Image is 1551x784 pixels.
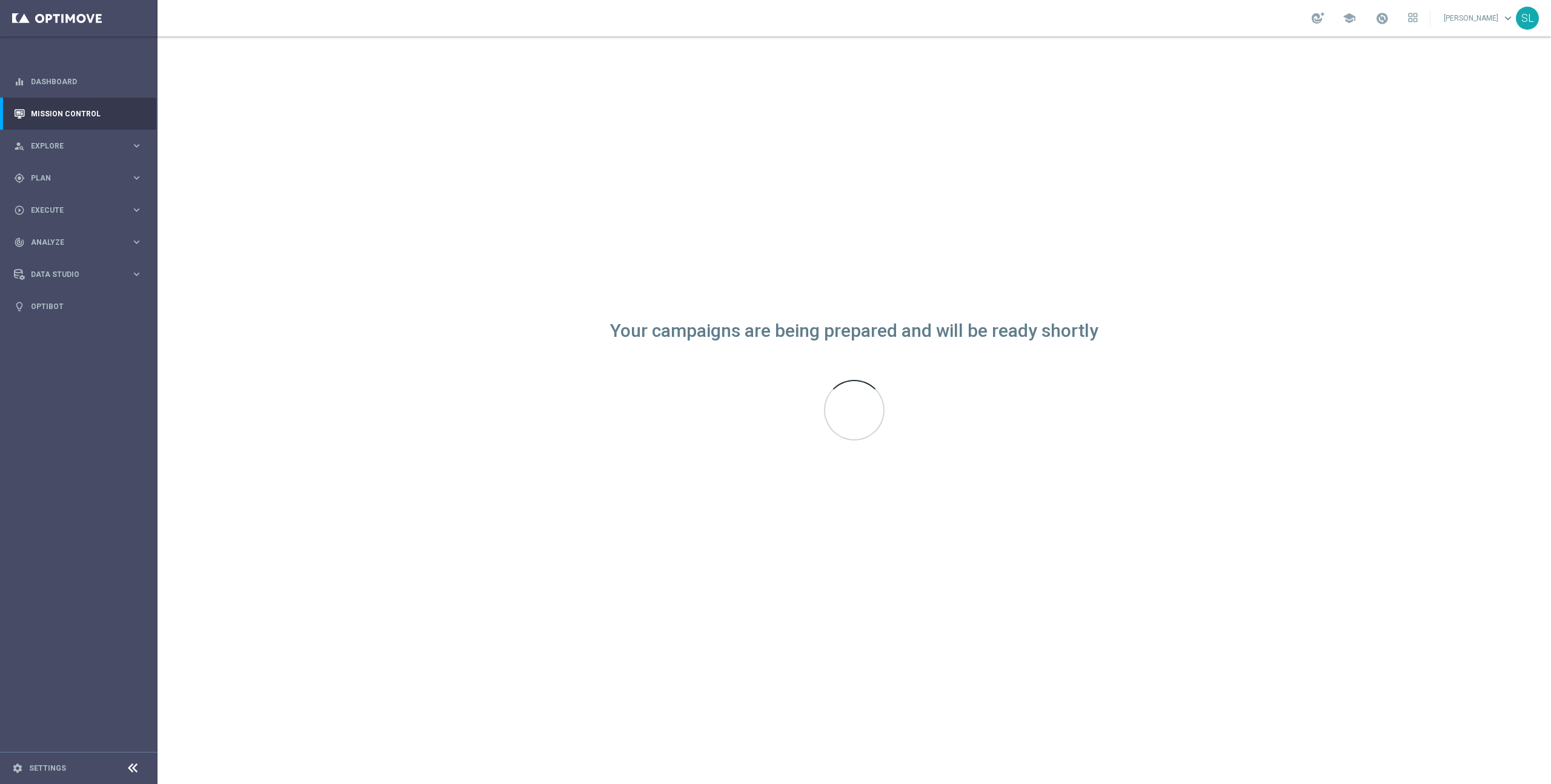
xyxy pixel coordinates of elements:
i: track_changes [14,237,25,248]
button: track_changes Analyze keyboard_arrow_right [13,238,143,247]
i: equalizer [14,76,25,87]
span: Plan [31,174,131,182]
button: person_search Explore keyboard_arrow_right [13,141,143,151]
i: keyboard_arrow_right [131,172,142,184]
button: lightbulb Optibot [13,302,143,311]
button: Data Studio keyboard_arrow_right [13,270,143,279]
span: Explore [31,142,131,150]
div: SL [1516,7,1539,30]
a: Optibot [31,290,142,322]
i: gps_fixed [14,173,25,184]
span: Analyze [31,239,131,246]
button: Mission Control [13,109,143,119]
i: person_search [14,141,25,151]
a: Mission Control [31,98,142,130]
div: Optibot [14,290,142,322]
i: keyboard_arrow_right [131,268,142,280]
button: play_circle_outline Execute keyboard_arrow_right [13,205,143,215]
div: Explore [14,141,131,151]
div: Execute [14,205,131,216]
i: keyboard_arrow_right [131,204,142,216]
button: equalizer Dashboard [13,77,143,87]
a: Settings [29,765,66,772]
i: play_circle_outline [14,205,25,216]
div: Data Studio [14,269,131,280]
i: lightbulb [14,301,25,312]
div: Your campaigns are being prepared and will be ready shortly [610,326,1098,336]
span: school [1343,12,1356,25]
div: Mission Control [14,98,142,130]
button: gps_fixed Plan keyboard_arrow_right [13,173,143,183]
span: Execute [31,207,131,214]
span: keyboard_arrow_down [1501,12,1515,25]
i: keyboard_arrow_right [131,140,142,151]
span: Data Studio [31,271,131,278]
i: settings [12,763,23,774]
i: keyboard_arrow_right [131,236,142,248]
a: Dashboard [31,65,142,98]
div: Plan [14,173,131,184]
div: Analyze [14,237,131,248]
div: Dashboard [14,65,142,98]
a: [PERSON_NAME]keyboard_arrow_down [1443,9,1516,27]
